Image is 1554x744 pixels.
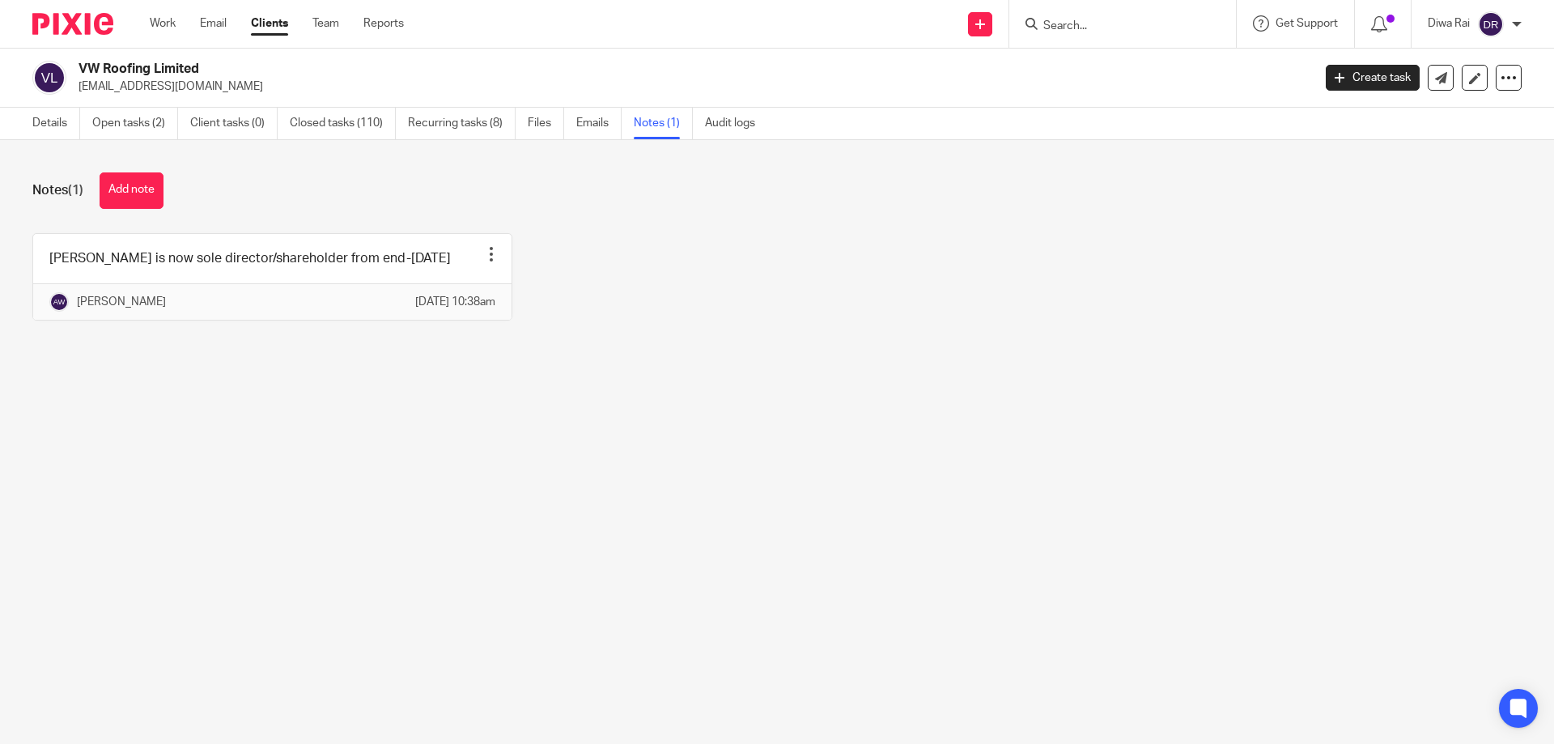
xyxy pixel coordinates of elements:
[200,15,227,32] a: Email
[79,61,1057,78] h2: VW Roofing Limited
[1428,15,1470,32] p: Diwa Rai
[32,182,83,199] h1: Notes
[150,15,176,32] a: Work
[32,61,66,95] img: svg%3E
[190,108,278,139] a: Client tasks (0)
[312,15,339,32] a: Team
[634,108,693,139] a: Notes (1)
[528,108,564,139] a: Files
[68,184,83,197] span: (1)
[79,79,1301,95] p: [EMAIL_ADDRESS][DOMAIN_NAME]
[32,13,113,35] img: Pixie
[705,108,767,139] a: Audit logs
[1326,65,1420,91] a: Create task
[363,15,404,32] a: Reports
[1042,19,1187,34] input: Search
[49,292,69,312] img: svg%3E
[290,108,396,139] a: Closed tasks (110)
[100,172,163,209] button: Add note
[1478,11,1504,37] img: svg%3E
[251,15,288,32] a: Clients
[576,108,622,139] a: Emails
[408,108,516,139] a: Recurring tasks (8)
[92,108,178,139] a: Open tasks (2)
[77,294,166,310] p: [PERSON_NAME]
[1276,18,1338,29] span: Get Support
[415,294,495,310] p: [DATE] 10:38am
[32,108,80,139] a: Details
